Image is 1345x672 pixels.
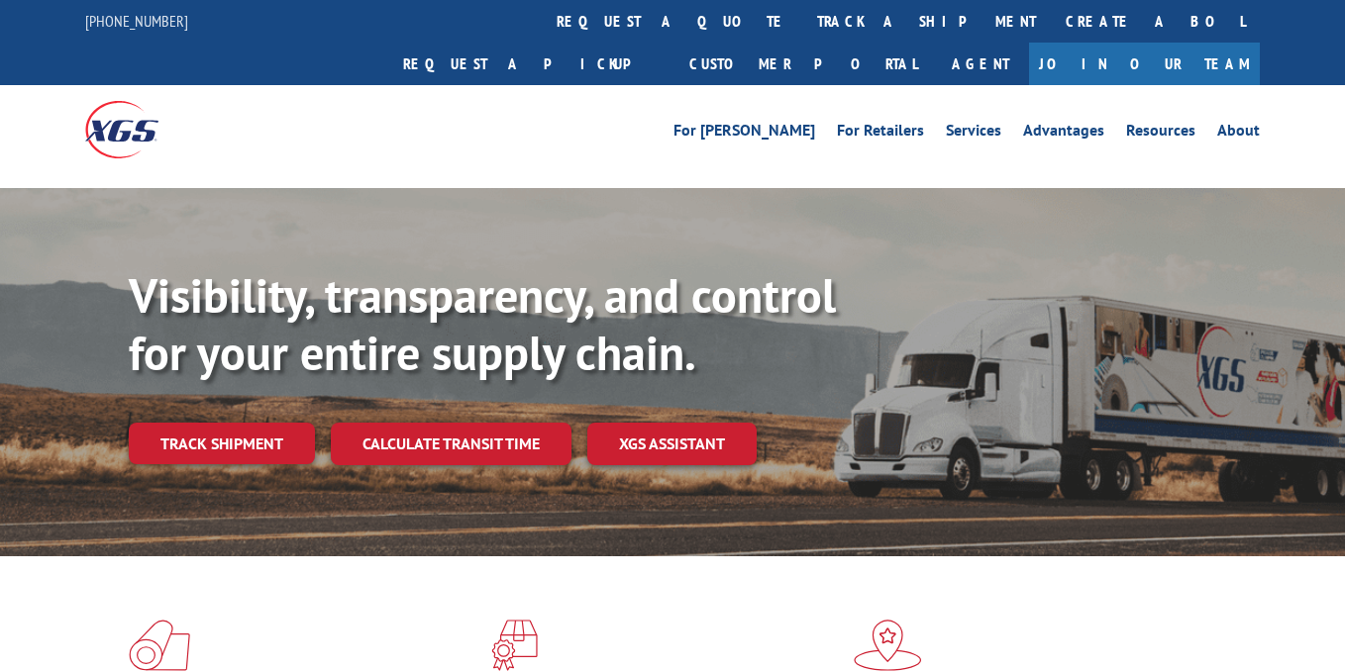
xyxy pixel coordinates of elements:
[1029,43,1260,85] a: Join Our Team
[129,264,836,383] b: Visibility, transparency, and control for your entire supply chain.
[673,123,815,144] a: For [PERSON_NAME]
[837,123,924,144] a: For Retailers
[854,620,922,671] img: xgs-icon-flagship-distribution-model-red
[388,43,674,85] a: Request a pickup
[331,423,571,465] a: Calculate transit time
[1126,123,1195,144] a: Resources
[129,620,190,671] img: xgs-icon-total-supply-chain-intelligence-red
[1217,123,1260,144] a: About
[946,123,1001,144] a: Services
[1023,123,1104,144] a: Advantages
[587,423,757,465] a: XGS ASSISTANT
[129,423,315,464] a: Track shipment
[674,43,932,85] a: Customer Portal
[491,620,538,671] img: xgs-icon-focused-on-flooring-red
[85,11,188,31] a: [PHONE_NUMBER]
[932,43,1029,85] a: Agent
